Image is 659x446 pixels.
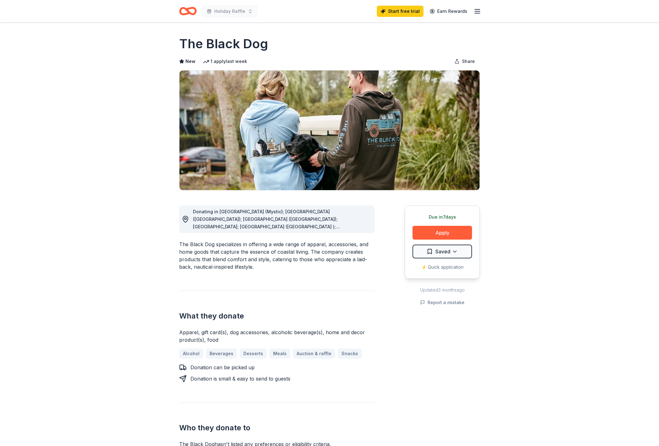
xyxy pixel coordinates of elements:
button: Holiday Raffle [202,5,258,18]
button: Saved [413,245,472,258]
span: Holiday Raffle [214,8,245,15]
div: 1 apply last week [203,58,247,65]
button: Share [449,55,480,68]
a: Start free trial [377,6,423,17]
span: Share [462,58,475,65]
a: Earn Rewards [426,6,471,17]
button: Report a mistake [420,299,464,306]
h2: Who they donate to [179,423,375,433]
a: Meals [269,349,290,359]
div: ⚡️ Quick application [413,263,472,271]
h2: What they donate [179,311,375,321]
span: Saved [435,247,450,256]
div: Donation can be picked up [190,364,255,371]
div: Apparel, gift card(s), dog accessories, alcoholic beverage(s), home and decor product(s), food [179,329,375,344]
button: Apply [413,226,472,240]
div: Due in 7 days [413,213,472,221]
div: Updated 3 months ago [405,286,480,294]
a: Desserts [240,349,267,359]
h1: The Black Dog [179,35,268,53]
div: Donation is small & easy to send to guests [190,375,290,382]
a: Beverages [206,349,237,359]
a: Alcohol [179,349,203,359]
img: Image for The Black Dog [179,70,480,190]
span: New [185,58,195,65]
a: Snacks [338,349,362,359]
a: Home [179,4,197,18]
span: Donating in [GEOGRAPHIC_DATA] (Mystic); [GEOGRAPHIC_DATA] ([GEOGRAPHIC_DATA]); [GEOGRAPHIC_DATA] ... [193,209,340,259]
div: The Black Dog specializes in offering a wide range of apparel, accessories, and home goods that c... [179,241,375,271]
a: Auction & raffle [293,349,335,359]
